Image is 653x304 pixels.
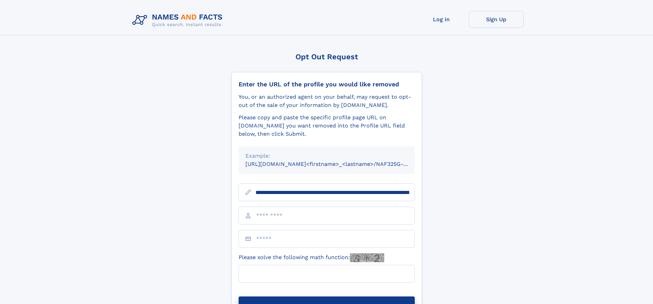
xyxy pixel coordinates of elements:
[239,253,384,262] label: Please solve the following math function:
[239,81,415,88] div: Enter the URL of the profile you would like removed
[245,161,428,167] small: [URL][DOMAIN_NAME]<firstname>_<lastname>/NAF325G-xxxxxxxx
[239,113,415,138] div: Please copy and paste the specific profile page URL on [DOMAIN_NAME] you want removed into the Pr...
[239,93,415,109] div: You, or an authorized agent on your behalf, may request to opt-out of the sale of your informatio...
[231,52,422,61] div: Opt Out Request
[130,11,228,29] img: Logo Names and Facts
[245,152,408,160] div: Example:
[414,11,469,28] a: Log In
[469,11,524,28] a: Sign Up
